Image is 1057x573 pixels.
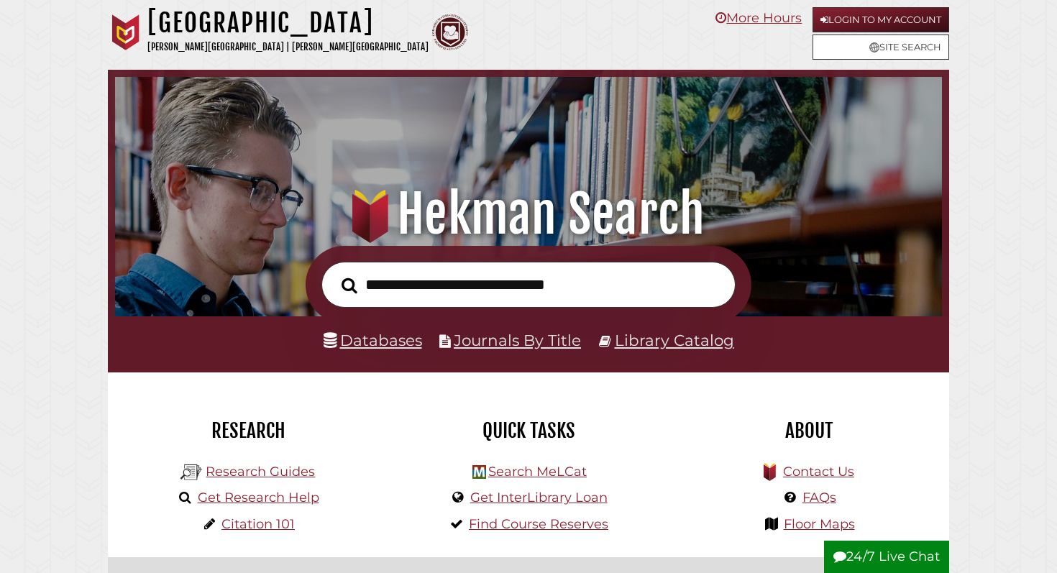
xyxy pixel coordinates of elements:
a: Get Research Help [198,490,319,505]
i: Search [342,277,357,294]
a: Research Guides [206,464,315,480]
h2: Research [119,418,377,443]
a: Floor Maps [784,516,855,532]
a: Journals By Title [454,331,581,349]
p: [PERSON_NAME][GEOGRAPHIC_DATA] | [PERSON_NAME][GEOGRAPHIC_DATA] [147,39,429,55]
a: Login to My Account [813,7,949,32]
a: Citation 101 [221,516,295,532]
h1: [GEOGRAPHIC_DATA] [147,7,429,39]
a: Search MeLCat [488,464,587,480]
button: Search [334,273,365,298]
a: Library Catalog [615,331,734,349]
a: Databases [324,331,422,349]
img: Calvin University [108,14,144,50]
img: Hekman Library Logo [472,465,486,479]
a: More Hours [715,10,802,26]
img: Calvin Theological Seminary [432,14,468,50]
h2: Quick Tasks [399,418,658,443]
a: Get InterLibrary Loan [470,490,608,505]
a: Site Search [813,35,949,60]
h2: About [679,418,938,443]
h1: Hekman Search [131,183,926,246]
a: Find Course Reserves [469,516,608,532]
img: Hekman Library Logo [180,462,202,483]
a: FAQs [802,490,836,505]
a: Contact Us [783,464,854,480]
